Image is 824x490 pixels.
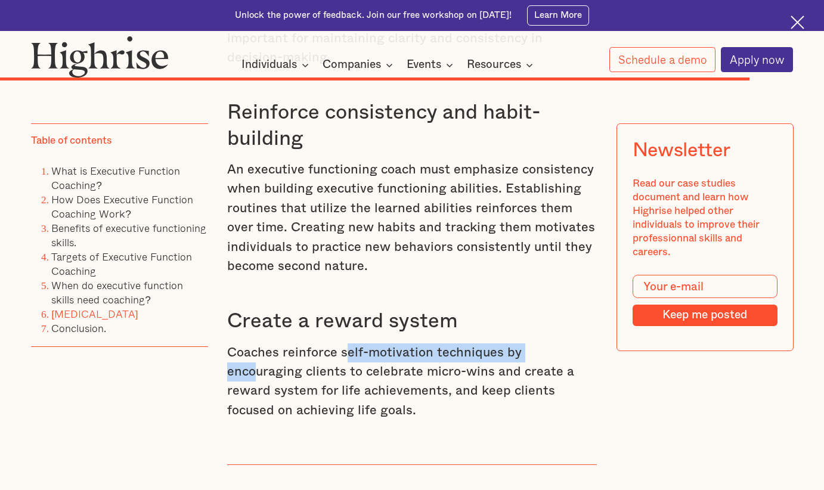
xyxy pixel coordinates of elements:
h3: Reinforce consistency and habit-building [227,100,597,151]
a: How Does Executive Function Coaching Work? [51,192,193,222]
div: Newsletter [632,139,730,162]
form: Modal Form [632,275,777,326]
img: Highrise logo [31,36,169,77]
a: Schedule a demo [609,47,715,72]
div: Resources [467,58,537,72]
p: Coaches reinforce self-motivation techniques by encouraging clients to celebrate micro-wins and c... [227,343,597,421]
a: Benefits of executive functioning skills. [51,220,206,250]
input: Keep me posted [632,305,777,326]
img: Cross icon [791,15,804,29]
div: Companies [323,58,381,72]
a: Apply now [721,47,793,72]
p: An executive functioning coach must emphasize consistency when building executive functioning abi... [227,160,597,276]
a: Learn More [527,5,589,25]
a: [MEDICAL_DATA] [51,306,138,322]
div: Unlock the power of feedback. Join our free workshop on [DATE]! [235,10,512,22]
div: Read our case studies document and learn how Highrise helped other individuals to improve their p... [632,178,777,260]
h3: Create a reward system [227,308,597,334]
div: Individuals [241,58,312,72]
div: Resources [467,58,521,72]
a: Conclusion. [51,320,106,336]
a: Targets of Executive Function Coaching [51,249,192,279]
div: Companies [323,58,396,72]
div: Events [407,58,457,72]
div: Individuals [241,58,297,72]
div: Table of contents [31,135,112,148]
input: Your e-mail [632,275,777,298]
div: Events [407,58,441,72]
a: What is Executive Function Coaching? [51,163,180,194]
a: When do executive function skills need coaching? [51,277,183,308]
